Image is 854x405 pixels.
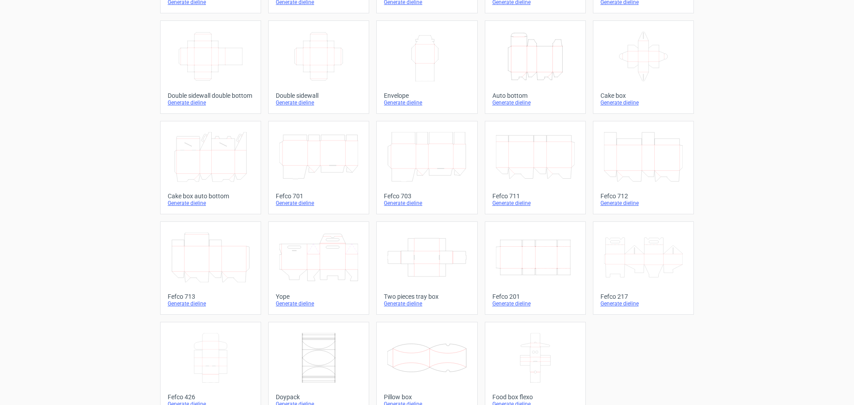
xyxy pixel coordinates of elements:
div: Fefco 217 [600,293,686,300]
a: Fefco 701Generate dieline [268,121,369,214]
div: Generate dieline [492,200,578,207]
div: Generate dieline [600,300,686,307]
a: YopeGenerate dieline [268,221,369,315]
div: Generate dieline [600,99,686,106]
div: Fefco 713 [168,293,254,300]
div: Generate dieline [168,99,254,106]
div: Cake box auto bottom [168,192,254,200]
div: Generate dieline [492,99,578,106]
a: Fefco 711Generate dieline [485,121,586,214]
div: Auto bottom [492,92,578,99]
div: Generate dieline [600,200,686,207]
div: Generate dieline [492,300,578,307]
div: Generate dieline [168,200,254,207]
div: Generate dieline [384,99,470,106]
div: Fefco 426 [168,393,254,401]
a: Cake boxGenerate dieline [593,20,694,114]
div: Fefco 701 [276,192,362,200]
div: Double sidewall double bottom [168,92,254,99]
a: Auto bottomGenerate dieline [485,20,586,114]
div: Yope [276,293,362,300]
div: Doypack [276,393,362,401]
a: Fefco 217Generate dieline [593,221,694,315]
div: Generate dieline [168,300,254,307]
div: Generate dieline [276,99,362,106]
a: Two pieces tray boxGenerate dieline [376,221,477,315]
div: Fefco 711 [492,192,578,200]
a: Fefco 201Generate dieline [485,221,586,315]
a: Fefco 713Generate dieline [160,221,261,315]
div: Generate dieline [384,200,470,207]
a: Double sidewallGenerate dieline [268,20,369,114]
div: Pillow box [384,393,470,401]
a: Cake box auto bottomGenerate dieline [160,121,261,214]
a: EnvelopeGenerate dieline [376,20,477,114]
div: Fefco 712 [600,192,686,200]
div: Food box flexo [492,393,578,401]
div: Two pieces tray box [384,293,470,300]
div: Generate dieline [276,300,362,307]
div: Double sidewall [276,92,362,99]
a: Fefco 712Generate dieline [593,121,694,214]
a: Double sidewall double bottomGenerate dieline [160,20,261,114]
div: Envelope [384,92,470,99]
div: Fefco 703 [384,192,470,200]
div: Generate dieline [384,300,470,307]
div: Fefco 201 [492,293,578,300]
div: Cake box [600,92,686,99]
a: Fefco 703Generate dieline [376,121,477,214]
div: Generate dieline [276,200,362,207]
